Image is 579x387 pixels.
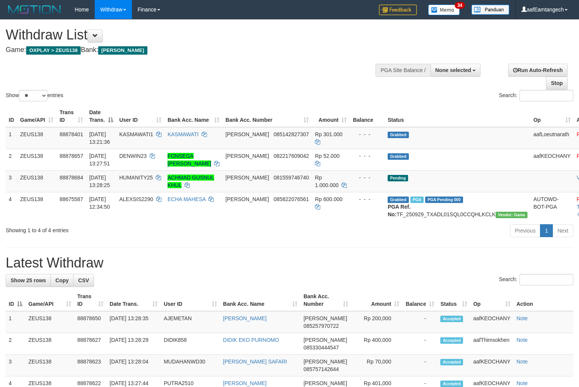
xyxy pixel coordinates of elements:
td: 2 [6,149,17,170]
td: aafKEOCHANY [470,355,513,376]
th: User ID: activate to sort column ascending [161,289,220,311]
h4: Game: Bank: [6,46,379,54]
a: Note [516,359,528,365]
span: [PERSON_NAME] [304,315,347,321]
span: [DATE] 12:34:50 [89,196,110,210]
span: Accepted [440,359,463,365]
span: [PERSON_NAME] [225,153,269,159]
a: [PERSON_NAME] SAFARI [223,359,287,365]
a: Previous [510,224,540,237]
span: HUMANITY25 [119,175,153,181]
span: Copy 081559746740 to clipboard [274,175,309,181]
a: ECHA MAHESA [167,196,205,202]
a: Note [516,380,528,386]
th: ID [6,105,17,127]
td: 88878650 [74,311,106,333]
td: ZEUS138 [17,170,56,192]
th: Bank Acc. Name: activate to sort column ascending [220,289,300,311]
span: [DATE] 13:21:36 [89,131,110,145]
th: Op: activate to sort column ascending [470,289,513,311]
td: AJEMETAN [161,311,220,333]
td: AUTOWD-BOT-PGA [530,192,574,221]
td: aafKEOCHANY [470,311,513,333]
td: MUDAHANWD30 [161,355,220,376]
h1: Withdraw List [6,27,379,42]
span: Rp 600.000 [315,196,342,202]
a: Run Auto-Refresh [508,64,568,77]
span: [PERSON_NAME] [304,359,347,365]
th: Balance: activate to sort column ascending [402,289,437,311]
span: [PERSON_NAME] [225,131,269,137]
th: Date Trans.: activate to sort column descending [86,105,116,127]
th: Bank Acc. Number: activate to sort column ascending [222,105,312,127]
h1: Latest Withdraw [6,255,573,271]
th: Balance [350,105,385,127]
td: 4 [6,192,17,221]
label: Search: [499,274,573,285]
span: Accepted [440,381,463,387]
th: Status [385,105,530,127]
th: Bank Acc. Number: activate to sort column ascending [300,289,351,311]
span: Rp 1.000.000 [315,175,338,188]
span: Grabbed [388,132,409,138]
th: Bank Acc. Name: activate to sort column ascending [164,105,222,127]
span: PGA Pending [425,197,463,203]
td: Rp 400,000 [351,333,403,355]
th: Action [513,289,573,311]
td: Rp 200,000 [351,311,403,333]
span: DENWIN23 [119,153,147,159]
div: Showing 1 to 4 of 4 entries [6,223,236,234]
td: aafLoeutnarath [530,127,574,149]
label: Show entries [6,90,63,101]
span: Show 25 rows [11,277,46,283]
td: 88878627 [74,333,106,355]
span: 88878401 [59,131,83,137]
td: [DATE] 13:28:04 [106,355,161,376]
th: Date Trans.: activate to sort column ascending [106,289,161,311]
a: 1 [540,224,553,237]
span: Accepted [440,337,463,344]
span: CSV [78,277,89,283]
td: 3 [6,170,17,192]
span: None selected [435,67,471,73]
td: ZEUS138 [17,192,56,221]
span: 88675587 [59,196,83,202]
a: FONSEGA [PERSON_NAME] [167,153,211,167]
a: Next [552,224,573,237]
th: Amount: activate to sort column ascending [351,289,403,311]
span: Rp 301.000 [315,131,342,137]
span: [PERSON_NAME] [304,337,347,343]
td: 2 [6,333,25,355]
button: None selected [430,64,481,77]
th: Game/API: activate to sort column ascending [25,289,74,311]
td: - [402,311,437,333]
span: OXPLAY > ZEUS138 [26,46,81,55]
td: - [402,355,437,376]
img: Feedback.jpg [379,5,417,15]
th: Game/API: activate to sort column ascending [17,105,56,127]
td: DIDIK858 [161,333,220,355]
span: Copy 085330444547 to clipboard [304,345,339,351]
td: ZEUS138 [25,355,74,376]
b: PGA Ref. No: [388,204,410,217]
input: Search: [520,90,573,101]
span: Marked by aafpengsreynich [410,197,424,203]
label: Search: [499,90,573,101]
div: - - - [353,152,382,160]
span: Accepted [440,316,463,322]
td: ZEUS138 [25,333,74,355]
img: MOTION_logo.png [6,4,63,15]
span: [PERSON_NAME] [98,46,147,55]
span: Pending [388,175,408,181]
td: Rp 70,000 [351,355,403,376]
span: [PERSON_NAME] [225,175,269,181]
a: CSV [73,274,94,287]
th: ID: activate to sort column descending [6,289,25,311]
td: 1 [6,127,17,149]
span: 88878684 [59,175,83,181]
input: Search: [520,274,573,285]
span: Copy 085142827307 to clipboard [274,131,309,137]
span: [DATE] 13:27:51 [89,153,110,167]
span: [PERSON_NAME] [304,380,347,386]
th: Amount: activate to sort column ascending [312,105,350,127]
